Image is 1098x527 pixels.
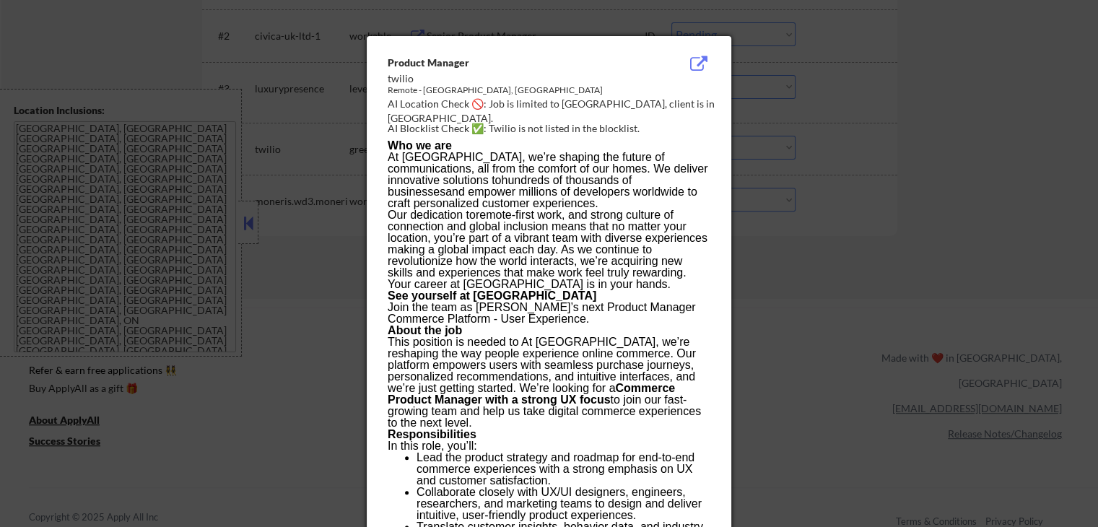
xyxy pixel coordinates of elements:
[388,84,637,97] div: Remote - [GEOGRAPHIC_DATA], [GEOGRAPHIC_DATA]
[476,209,562,221] a: remote-first work
[417,452,710,487] li: Lead the product strategy and roadmap for end-to-end commerce experiences with a strong emphasis ...
[388,428,476,440] strong: Responsibilities
[388,97,716,125] div: AI Location Check 🚫: Job is limited to [GEOGRAPHIC_DATA], client is in [GEOGRAPHIC_DATA].
[388,336,710,429] p: This position is needed to At [GEOGRAPHIC_DATA], we’re reshaping the way people experience online...
[388,302,710,325] p: Join the team as [PERSON_NAME]’s next Product Manager Commerce Platform - User Experience.
[388,174,632,198] a: hundreds of thousands of businesses
[388,71,637,86] div: twilio
[388,289,596,302] strong: See yourself at [GEOGRAPHIC_DATA]
[388,56,637,70] div: Product Manager
[388,152,710,209] p: At [GEOGRAPHIC_DATA], we’re shaping the future of communications, all from the comfort of our hom...
[388,382,675,406] strong: Commerce Product Manager with a strong UX focus
[388,139,452,152] strong: Who we are
[388,209,710,290] p: Our dedication to , and strong culture of connection and global inclusion means that no matter yo...
[417,487,710,521] li: Collaborate closely with UX/UI designers, engineers, researchers, and marketing teams to design a...
[388,440,710,452] p: In this role, you’ll:
[388,324,462,336] strong: About the job
[388,121,716,136] div: AI Blocklist Check ✅: Twilio is not listed in the blocklist.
